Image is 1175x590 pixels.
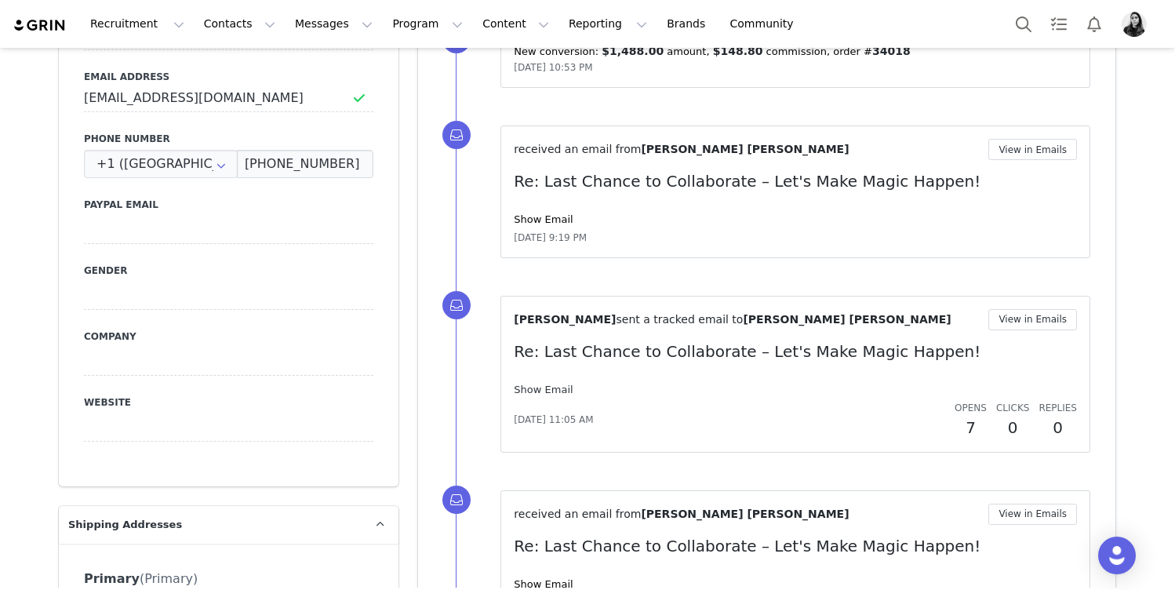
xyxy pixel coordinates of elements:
span: [PERSON_NAME] [PERSON_NAME] [743,313,951,326]
span: [PERSON_NAME] [514,313,616,326]
button: View in Emails [988,309,1077,330]
span: [DATE] 10:53 PM [514,62,592,73]
h2: 7 [955,416,987,439]
button: Search [1006,6,1041,42]
button: Contacts [195,6,285,42]
span: (Primary) [140,571,198,586]
img: 3988666f-b618-4335-b92d-0222703392cd.jpg [1122,12,1147,37]
button: Profile [1112,12,1162,37]
button: View in Emails [988,139,1077,160]
h2: 0 [1039,416,1077,439]
h2: 0 [996,416,1029,439]
a: Tasks [1042,6,1076,42]
span: [PERSON_NAME] [PERSON_NAME] [641,143,849,155]
a: Show Email [514,578,573,590]
button: Messages [286,6,382,42]
span: Shipping Addresses [68,517,182,533]
span: sent a tracked email to [616,313,743,326]
span: received an email from [514,508,641,520]
p: Re: Last Chance to Collaborate – Let's Make Magic Happen! [514,534,1077,558]
button: Content [473,6,558,42]
a: Show Email [514,384,573,395]
body: Rich Text Area. Press ALT-0 for help. [13,13,644,30]
a: Show Email [514,213,573,225]
input: Email Address [84,84,373,112]
label: Website [84,395,373,410]
label: Email Address [84,70,373,84]
button: View in Emails [988,504,1077,525]
span: received an email from [514,143,641,155]
button: Program [383,6,472,42]
a: Community [721,6,810,42]
span: 34018 [872,45,911,57]
label: Company [84,330,373,344]
span: [DATE] 9:19 PM [514,231,587,245]
span: Primary [84,571,140,586]
p: New conversion: ⁨ ⁩ amount⁨, ⁨ ⁩ commission⁩⁨, order #⁨ ⁩⁩ [514,43,1077,60]
span: Clicks [996,402,1029,413]
label: Phone Number [84,132,373,146]
span: [PERSON_NAME] [PERSON_NAME] [641,508,849,520]
label: Paypal Email [84,198,373,212]
img: grin logo [13,18,67,33]
button: Recruitment [81,6,194,42]
input: Country [84,150,238,178]
span: Replies [1039,402,1077,413]
label: Gender [84,264,373,278]
a: Brands [657,6,719,42]
input: (XXX) XXX-XXXX [237,150,373,178]
button: Notifications [1077,6,1111,42]
div: Open Intercom Messenger [1098,537,1136,574]
div: United States [84,150,238,178]
span: $1,488.00 [602,45,664,57]
span: [DATE] 11:05 AM [514,413,593,427]
p: Re: Last Chance to Collaborate – Let's Make Magic Happen! [514,340,1077,363]
span: Opens [955,402,987,413]
button: Reporting [559,6,657,42]
span: $148.80 [713,45,763,57]
p: Re: Last Chance to Collaborate – Let's Make Magic Happen! [514,169,1077,193]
